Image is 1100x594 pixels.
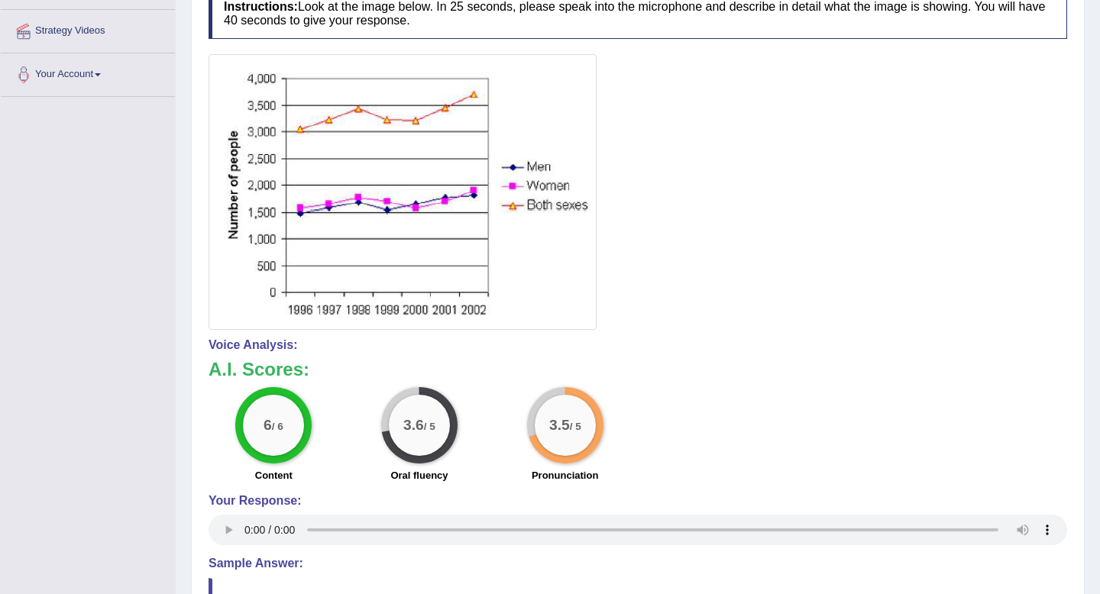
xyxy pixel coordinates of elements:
h4: Voice Analysis: [209,338,1067,352]
a: Strategy Videos [1,10,175,48]
small: / 5 [569,421,581,433]
label: Oral fluency [390,468,448,483]
h4: Your Response: [209,494,1067,508]
big: 3.6 [403,417,424,434]
h4: Sample Answer: [209,557,1067,570]
label: Content [255,468,293,483]
big: 3.5 [549,417,570,434]
small: / 6 [272,421,283,433]
label: Pronunciation [532,468,598,483]
a: Your Account [1,53,175,92]
b: A.I. Scores: [209,359,309,379]
small: / 5 [424,421,435,433]
big: 6 [264,417,272,434]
